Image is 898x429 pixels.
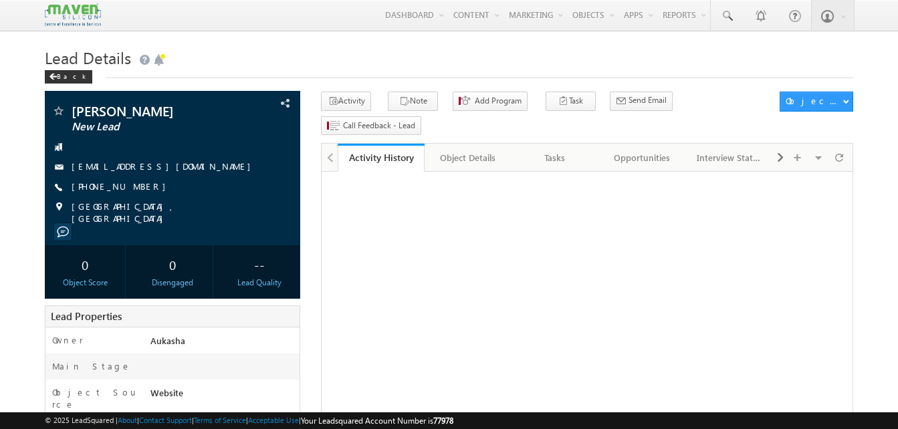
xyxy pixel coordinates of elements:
div: Back [45,70,92,84]
div: Object Score [48,277,122,289]
a: Activity History [338,144,425,172]
a: Opportunities [599,144,686,172]
button: Send Email [610,92,673,111]
span: [GEOGRAPHIC_DATA], [GEOGRAPHIC_DATA] [72,200,277,225]
label: Object Source [52,386,138,410]
div: Website [147,386,300,405]
div: 0 [136,252,209,277]
a: Contact Support [139,416,192,424]
button: Note [388,92,438,111]
span: Lead Details [45,47,131,68]
button: Task [546,92,596,111]
div: Object Details [435,150,499,166]
span: New Lead [72,120,229,134]
div: Opportunities [610,150,674,166]
label: Main Stage [52,360,131,372]
button: Activity [321,92,371,111]
button: Object Actions [780,92,853,112]
a: Acceptable Use [248,416,299,424]
img: Custom Logo [45,3,101,27]
label: Owner [52,334,84,346]
button: Call Feedback - Lead [321,116,421,136]
a: About [118,416,137,424]
a: Tasks [512,144,599,172]
a: Interview Status [686,144,773,172]
span: [PERSON_NAME] [72,104,229,118]
span: © 2025 LeadSquared | | | | | [45,414,453,427]
a: [EMAIL_ADDRESS][DOMAIN_NAME] [72,160,257,172]
span: Add Program [475,95,522,107]
a: Object Details [425,144,512,172]
div: 0 [48,252,122,277]
span: Lead Properties [51,309,122,323]
a: Terms of Service [194,416,246,424]
div: Interview Status [697,150,761,166]
a: Back [45,69,99,81]
span: Aukasha [150,335,185,346]
div: Lead Quality [223,277,296,289]
div: Disengaged [136,277,209,289]
span: Send Email [629,94,667,106]
span: Your Leadsquared Account Number is [301,416,453,426]
span: 77978 [433,416,453,426]
span: Call Feedback - Lead [343,120,415,132]
div: -- [223,252,296,277]
div: Activity History [348,151,415,164]
div: Object Actions [786,95,843,107]
span: [PHONE_NUMBER] [72,180,173,194]
div: Tasks [523,150,587,166]
button: Add Program [453,92,528,111]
